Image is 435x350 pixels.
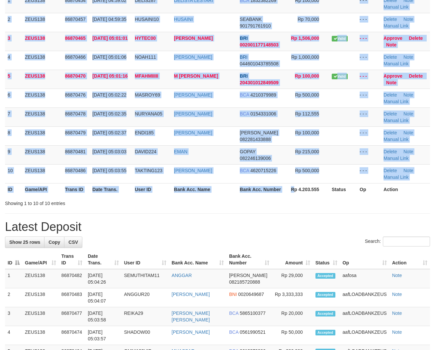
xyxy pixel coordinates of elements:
span: HYTEC00 [135,35,156,41]
span: [DATE] 05:01:01 [92,35,128,41]
td: ZEUS138 [22,70,62,89]
td: - - - [357,51,381,70]
span: NURYANA05 [135,111,162,116]
span: 86870457 [65,17,86,22]
a: Note [403,168,413,173]
th: Action [381,183,430,195]
span: BRI [240,54,247,60]
span: ENDI185 [135,130,154,135]
span: Accepted [315,292,335,298]
span: SEABANK [240,17,262,22]
td: 3 [5,307,22,326]
td: ZEUS138 [22,89,62,107]
span: Rp 215,000 [295,149,319,154]
a: Delete [384,92,397,98]
td: 1 [5,269,22,288]
span: Rp 100,000 [295,73,319,79]
span: GOPAY [240,149,255,154]
span: BCA [240,111,249,116]
td: - - - [357,32,381,51]
a: Note [392,292,402,297]
span: [DATE] 04:59:35 [92,17,126,22]
span: Valid transaction [332,74,348,79]
td: Rp 3,333,333 [272,288,313,307]
td: Rp 20,000 [272,307,313,326]
span: BCA [240,92,249,98]
a: Manual Link [384,175,409,180]
th: Op: activate to sort column ascending [340,250,390,269]
a: Note [403,92,413,98]
span: Rp 500,000 [295,92,319,98]
label: Search: [365,237,430,246]
td: - - - [357,13,381,32]
span: Rp 1,506,000 [291,35,319,41]
th: Bank Acc. Name [171,183,237,195]
a: Note [392,329,402,335]
a: Show 25 rows [5,237,44,248]
span: BCA [229,311,238,316]
a: Note [403,17,413,22]
span: [PERSON_NAME] [240,130,278,135]
span: 86870465 [65,35,86,41]
td: [DATE] 05:03:57 [85,326,121,345]
span: BRI [240,35,248,41]
td: 2 [5,13,22,32]
h1: Latest Deposit [5,220,430,234]
td: ZEUS138 [22,13,62,32]
td: [DATE] 05:04:26 [85,269,121,288]
span: 86870478 [65,111,86,116]
td: ZEUS138 [22,126,62,145]
td: ZEUS138 [22,51,62,70]
td: aafosa [340,269,390,288]
span: CSV [68,240,78,245]
td: 86870474 [59,326,85,345]
span: Copy 0020649687 to clipboard [238,292,264,297]
span: [DATE] 05:02:35 [92,111,126,116]
a: [PERSON_NAME] [174,35,213,41]
span: Rp 112,555 [295,111,319,116]
span: Rp 70,000 [298,17,319,22]
a: Manual Link [384,156,409,161]
td: 3 [5,32,22,51]
a: [PERSON_NAME] [172,292,210,297]
td: 7 [5,107,22,126]
span: [DATE] 05:03:03 [92,149,126,154]
span: Copy 082185720888 to clipboard [229,279,260,285]
span: Copy 082246139006 to clipboard [240,156,271,161]
span: Copy 204301012849509 to clipboard [240,80,279,85]
a: Note [403,149,413,154]
th: Amount: activate to sort column ascending [272,250,313,269]
td: - - - [357,89,381,107]
a: Note [403,111,413,116]
span: Copy 4210379989 to clipboard [250,92,276,98]
th: Rp 4.203.555 [286,183,329,195]
a: [PERSON_NAME] [174,54,212,60]
td: 86870482 [59,269,85,288]
span: [PERSON_NAME] [229,273,267,278]
a: CSV [64,237,82,248]
span: TAKTING123 [135,168,162,173]
a: Manual Link [384,4,409,10]
th: User ID [132,183,171,195]
span: 86870466 [65,54,86,60]
td: Rp 29,000 [272,269,313,288]
td: 9 [5,145,22,164]
div: Showing 1 to 10 of 10 entries [5,197,176,207]
a: Manual Link [384,61,409,66]
a: [PERSON_NAME] [174,92,212,98]
td: ZEUS138 [22,269,59,288]
a: Manual Link [384,99,409,104]
td: 6 [5,89,22,107]
td: SEMUTHITAM11 [122,269,169,288]
td: 86870483 [59,288,85,307]
span: Copy 082281433888 to clipboard [240,137,271,142]
a: ANGGAR [172,273,192,278]
span: Copy 044601043785508 to clipboard [240,61,279,66]
td: aafLOADBANKZEUS [340,326,390,345]
a: Note [386,80,396,85]
span: Valid transaction [332,36,348,41]
a: Note [386,42,396,47]
a: Approve [384,73,402,79]
td: SHADOW00 [122,326,169,345]
td: ZEUS138 [22,107,62,126]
